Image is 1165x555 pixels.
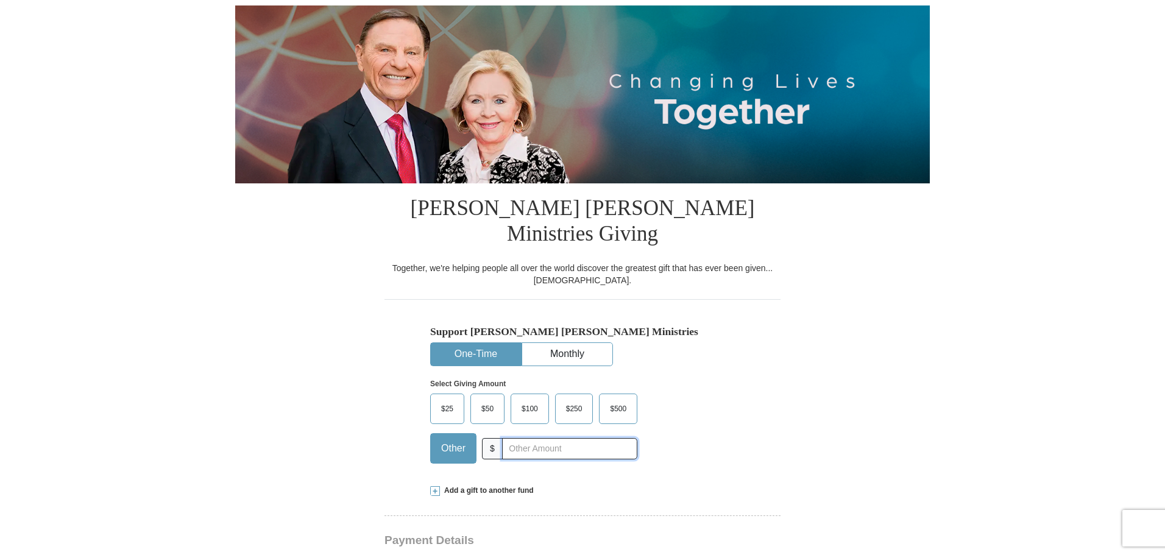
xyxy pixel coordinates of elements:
[440,486,534,496] span: Add a gift to another fund
[430,325,735,338] h5: Support [PERSON_NAME] [PERSON_NAME] Ministries
[515,400,544,418] span: $100
[384,183,781,262] h1: [PERSON_NAME] [PERSON_NAME] Ministries Giving
[560,400,589,418] span: $250
[522,343,612,366] button: Monthly
[502,438,637,459] input: Other Amount
[435,400,459,418] span: $25
[482,438,503,459] span: $
[384,534,695,548] h3: Payment Details
[384,262,781,286] div: Together, we're helping people all over the world discover the greatest gift that has ever been g...
[431,343,521,366] button: One-Time
[430,380,506,388] strong: Select Giving Amount
[475,400,500,418] span: $50
[435,439,472,458] span: Other
[604,400,632,418] span: $500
